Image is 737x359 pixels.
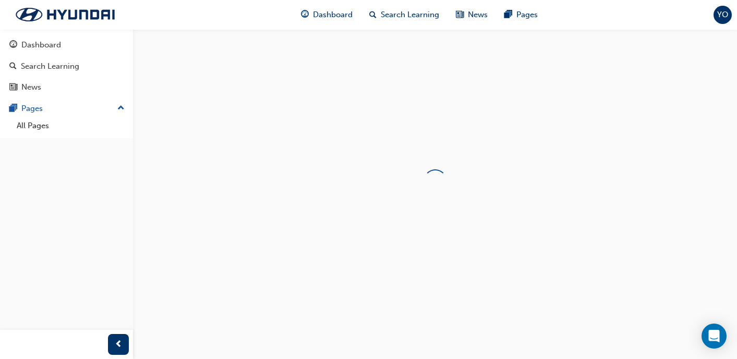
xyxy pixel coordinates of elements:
[9,83,17,92] span: news-icon
[381,9,439,21] span: Search Learning
[456,8,464,21] span: news-icon
[4,99,129,118] button: Pages
[702,324,727,349] div: Open Intercom Messenger
[369,8,377,21] span: search-icon
[9,104,17,114] span: pages-icon
[516,9,538,21] span: Pages
[4,33,129,99] button: DashboardSearch LearningNews
[301,8,309,21] span: guage-icon
[717,9,728,21] span: YO
[9,41,17,50] span: guage-icon
[293,4,361,26] a: guage-iconDashboard
[117,102,125,115] span: up-icon
[313,9,353,21] span: Dashboard
[468,9,488,21] span: News
[4,78,129,97] a: News
[361,4,448,26] a: search-iconSearch Learning
[13,118,129,134] a: All Pages
[21,39,61,51] div: Dashboard
[496,4,546,26] a: pages-iconPages
[714,6,732,24] button: YO
[115,338,123,351] span: prev-icon
[21,81,41,93] div: News
[4,57,129,76] a: Search Learning
[4,35,129,55] a: Dashboard
[448,4,496,26] a: news-iconNews
[21,60,79,72] div: Search Learning
[9,62,17,71] span: search-icon
[5,4,125,26] img: Trak
[21,103,43,115] div: Pages
[504,8,512,21] span: pages-icon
